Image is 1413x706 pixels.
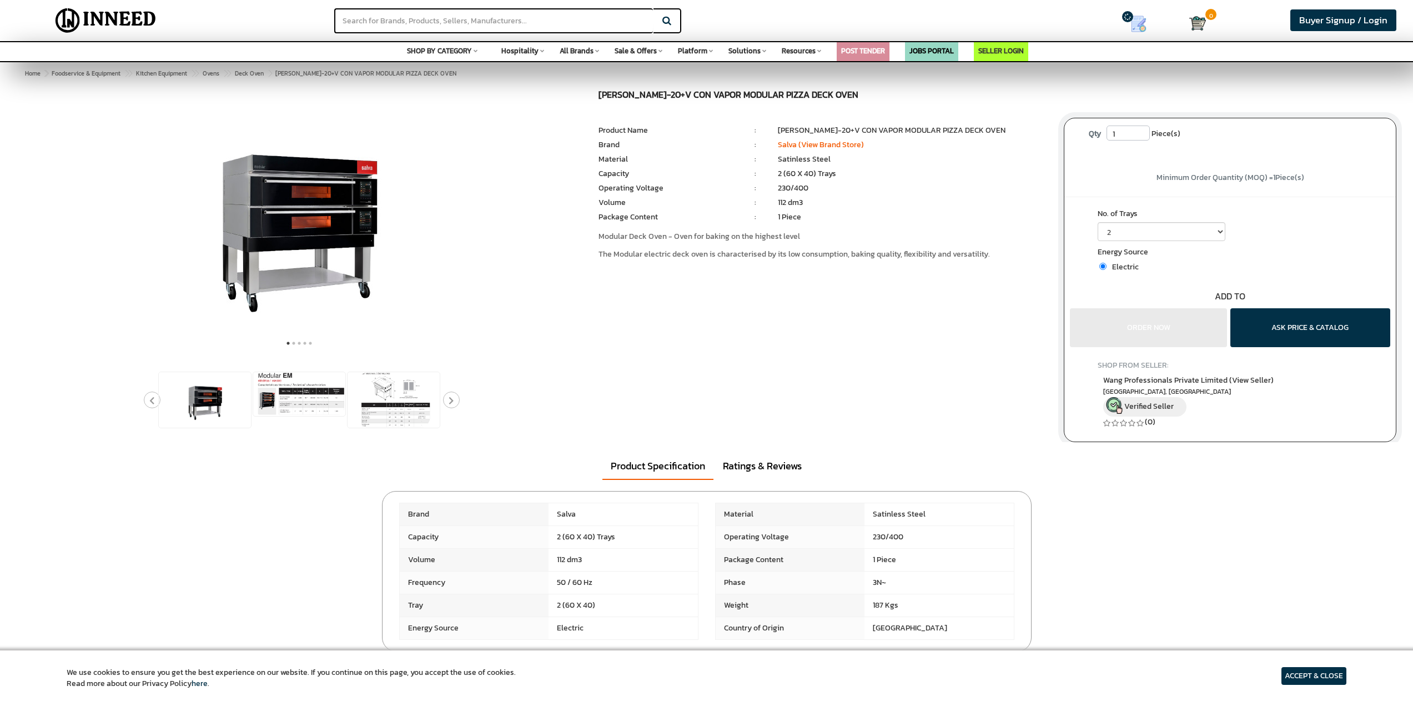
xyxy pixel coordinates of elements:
span: Electric [1107,261,1139,273]
label: Qty [1083,126,1107,142]
img: inneed-verified-seller-icon.png [1106,397,1123,414]
p: The Modular electric deck oven is characterised by its low consumption, baking quality, flexibili... [599,249,1047,259]
li: 230/400 [778,183,1047,194]
span: > [44,69,48,78]
span: Solutions [728,46,761,56]
a: Foodservice & Equipment [49,67,123,80]
li: : [733,183,778,194]
span: > [124,67,130,80]
li: 112 dm3 [778,197,1047,208]
li: : [733,125,778,136]
button: 3 [296,338,302,349]
span: Energy Source [400,617,549,639]
button: 2 [291,338,296,349]
li: [PERSON_NAME]-20+V CON VAPOR MODULAR PIZZA DECK OVEN [778,125,1047,136]
span: Capacity [400,526,549,548]
img: SALVA EM-20 MODULAR PIZZA DECK OVEN [180,372,230,428]
li: Capacity [599,168,733,179]
span: Foodservice & Equipment [52,69,120,78]
span: 1 Piece [864,549,1014,571]
div: ADD TO [1064,290,1396,303]
span: Operating Voltage [716,526,865,548]
label: No. of Trays [1098,208,1362,222]
p: Modular Deck Oven - Oven for baking on the highest level [599,232,1047,242]
span: Frequency [400,572,549,594]
img: Cart [1189,15,1206,32]
a: SELLER LOGIN [978,46,1024,56]
a: here [192,678,208,689]
button: ASK PRICE & CATALOG [1230,308,1390,347]
li: Product Name [599,125,733,136]
span: Verified Seller [1124,400,1174,412]
a: Ratings & Reviews [715,453,810,479]
span: South West Delhi [1103,387,1357,397]
article: We use cookies to ensure you get the best experience on our website. If you continue on this page... [67,667,516,689]
span: Phase [716,572,865,594]
a: Cart 0 [1189,11,1203,36]
a: JOBS PORTAL [909,46,954,56]
span: Platform [678,46,707,56]
span: Volume [400,549,549,571]
span: Brand [400,503,549,525]
button: 5 [308,338,313,349]
span: Salva [549,503,698,525]
label: Energy Source [1098,247,1362,261]
a: Deck Oven [233,67,266,80]
li: Brand [599,139,733,151]
li: : [733,168,778,179]
span: Buyer Signup / Login [1299,13,1387,27]
a: Product Specification [602,453,713,480]
li: : [733,212,778,223]
span: 230/400 [864,526,1014,548]
h1: [PERSON_NAME]-20+V CON VAPOR MODULAR PIZZA DECK OVEN [599,90,1047,103]
span: All Brands [560,46,594,56]
span: > [268,67,273,80]
span: 0 [1205,9,1216,20]
a: Home [23,67,43,80]
img: Inneed.Market [46,7,165,34]
a: my Quotes [1097,11,1189,37]
span: 2 (60 X 40) [549,594,698,617]
a: Salva (View Brand Store) [778,139,864,151]
span: Country of Origin [716,617,865,639]
li: : [733,154,778,165]
img: Show My Quotes [1130,16,1147,32]
span: 112 dm3 [549,549,698,571]
img: SALVA EM-20 MODULAR PIZZA DECK OVEN [182,90,418,349]
a: Ovens [200,67,222,80]
span: 50 / 60 Hz [549,572,698,594]
li: Operating Voltage [599,183,733,194]
span: [PERSON_NAME]-20+V CON VAPOR MODULAR PIZZA DECK OVEN [49,69,456,78]
li: Package Content [599,212,733,223]
span: Material [716,503,865,525]
a: Buyer Signup / Login [1290,9,1396,31]
span: Kitchen Equipment [136,69,187,78]
span: Minimum Order Quantity (MOQ) = Piece(s) [1156,172,1304,183]
button: Next [443,392,460,408]
span: Ovens [203,69,219,78]
span: Hospitality [501,46,539,56]
a: POST TENDER [841,46,885,56]
button: 1 [285,338,291,349]
span: Piece(s) [1151,126,1180,142]
span: Satinless Steel [864,503,1014,525]
span: Weight [716,594,865,617]
span: Resources [782,46,816,56]
img: SALVA EM-20 MODULAR PIZZA DECK OVEN [253,372,345,416]
h4: SHOP FROM SELLER: [1098,361,1362,369]
span: 187 Kgs [864,594,1014,617]
span: Deck Oven [235,69,264,78]
span: SHOP BY CATEGORY [407,46,472,56]
button: Previous [144,392,160,408]
span: 2 (60 X 40) Trays [549,526,698,548]
li: 2 (60 X 40) Trays [778,168,1047,179]
a: (0) [1145,416,1155,428]
img: SALVA EM-20 MODULAR PIZZA DECK OVEN [358,372,430,428]
span: Tray [400,594,549,617]
article: ACCEPT & CLOSE [1281,667,1346,685]
span: 1 [1273,172,1275,183]
li: 1 Piece [778,212,1047,223]
li: Material [599,154,733,165]
a: Kitchen Equipment [134,67,189,80]
input: Search for Brands, Products, Sellers, Manufacturers... [334,8,653,33]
